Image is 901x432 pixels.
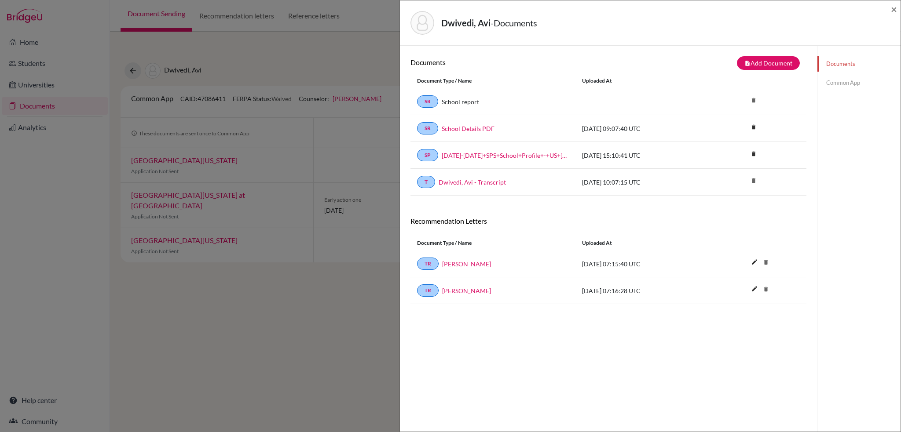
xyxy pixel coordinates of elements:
span: - Documents [491,18,537,28]
span: [DATE] 07:16:28 UTC [582,287,641,294]
span: × [891,3,897,15]
a: delete [747,149,760,160]
i: delete [759,256,773,269]
div: [DATE] 09:07:40 UTC [575,124,707,133]
a: [PERSON_NAME] [442,286,491,295]
i: delete [747,174,760,187]
button: note_addAdd Document [737,56,800,70]
i: delete [759,283,773,296]
h6: Documents [410,58,608,66]
a: T [417,176,435,188]
a: School report [442,97,479,106]
div: Document Type / Name [410,239,575,247]
i: delete [747,120,760,134]
button: edit [747,256,762,269]
a: [PERSON_NAME] [442,259,491,269]
span: [DATE] 07:15:40 UTC [582,260,641,268]
a: SR [417,95,438,108]
a: TR [417,258,439,270]
i: delete [747,147,760,160]
div: Uploaded at [575,77,707,85]
strong: Dwivedi, Avi [441,18,491,28]
a: [DATE]-[DATE]+SPS+School+Profile+-+US+[DOMAIN_NAME]_wide [442,151,569,160]
h6: Recommendation Letters [410,217,806,225]
a: School Details PDF [442,124,494,133]
div: [DATE] 10:07:15 UTC [575,178,707,187]
a: SR [417,122,438,134]
button: edit [747,283,762,296]
button: Close [891,4,897,15]
a: Documents [817,56,901,72]
i: delete [747,94,760,107]
a: TR [417,284,439,297]
a: delete [747,122,760,134]
div: Uploaded at [575,239,707,247]
a: Dwivedi, Avi - Transcript [439,178,506,187]
i: edit [747,282,762,296]
a: Common App [817,75,901,91]
a: SP [417,149,438,161]
div: [DATE] 15:10:41 UTC [575,151,707,160]
div: Document Type / Name [410,77,575,85]
i: note_add [744,60,751,66]
i: edit [747,255,762,269]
